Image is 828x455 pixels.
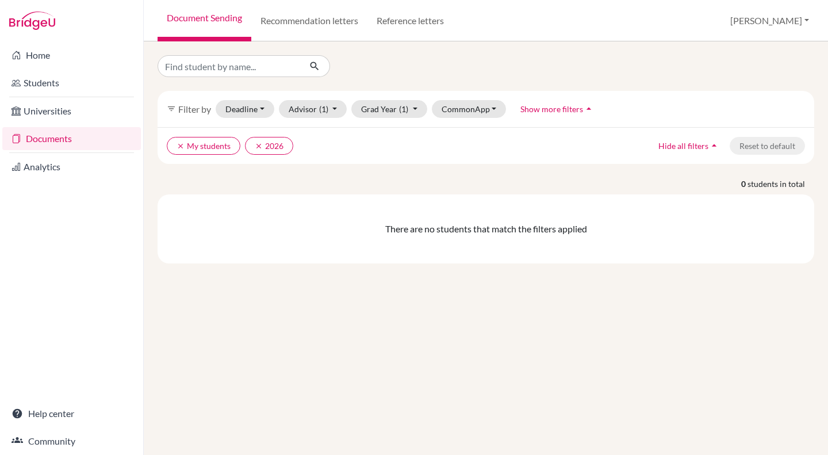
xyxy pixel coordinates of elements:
a: Documents [2,127,141,150]
button: clearMy students [167,137,240,155]
i: filter_list [167,104,176,113]
span: (1) [319,104,328,114]
i: clear [177,142,185,150]
strong: 0 [741,178,747,190]
div: There are no students that match the filters applied [162,222,810,236]
button: Show more filtersarrow_drop_up [511,100,604,118]
a: Help center [2,402,141,425]
a: Analytics [2,155,141,178]
button: CommonApp [432,100,507,118]
button: clear2026 [245,137,293,155]
span: students in total [747,178,814,190]
a: Students [2,71,141,94]
span: Hide all filters [658,141,708,151]
a: Home [2,44,141,67]
button: Deadline [216,100,274,118]
a: Universities [2,100,141,123]
span: (1) [399,104,408,114]
i: arrow_drop_up [708,140,720,151]
button: Hide all filtersarrow_drop_up [649,137,730,155]
button: Advisor(1) [279,100,347,118]
img: Bridge-U [9,12,55,30]
button: Reset to default [730,137,805,155]
input: Find student by name... [158,55,300,77]
a: Community [2,430,141,453]
span: Filter by [178,104,211,114]
i: arrow_drop_up [583,103,595,114]
button: [PERSON_NAME] [725,10,814,32]
span: Show more filters [520,104,583,114]
i: clear [255,142,263,150]
button: Grad Year(1) [351,100,427,118]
